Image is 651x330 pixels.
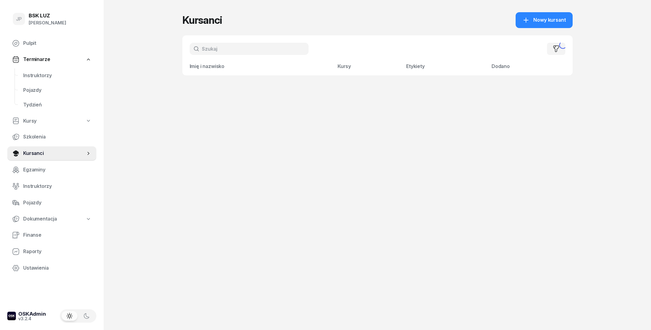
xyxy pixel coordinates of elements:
[334,62,402,75] th: Kursy
[7,212,96,226] a: Dokumentacja
[23,215,57,223] span: Dokumentacja
[7,163,96,177] a: Egzaminy
[29,19,66,27] div: [PERSON_NAME]
[23,56,50,63] span: Terminarze
[23,199,91,207] span: Pojazdy
[18,317,46,321] div: v3.2.4
[7,179,96,194] a: Instruktorzy
[23,166,91,174] span: Egzaminy
[16,16,22,22] span: JP
[23,231,91,239] span: Finanse
[23,86,91,94] span: Pojazdy
[18,83,96,98] a: Pojazdy
[7,228,96,242] a: Finanse
[18,98,96,112] a: Tydzień
[23,101,91,109] span: Tydzień
[23,72,91,80] span: Instruktorzy
[7,244,96,259] a: Raporty
[190,43,309,55] input: Szukaj
[7,261,96,275] a: Ustawienia
[23,264,91,272] span: Ustawienia
[7,114,96,128] a: Kursy
[18,311,46,317] div: OSKAdmin
[488,62,573,75] th: Dodano
[182,15,222,26] h1: Kursanci
[516,12,572,28] a: Nowy kursant
[7,195,96,210] a: Pojazdy
[182,62,334,75] th: Imię i nazwisko
[23,117,37,125] span: Kursy
[533,16,566,24] span: Nowy kursant
[7,130,96,144] a: Szkolenia
[7,146,96,161] a: Kursanci
[7,52,96,66] a: Terminarze
[23,133,91,141] span: Szkolenia
[29,13,66,18] div: BSK LUZ
[23,149,85,157] span: Kursanci
[23,248,91,256] span: Raporty
[7,36,96,51] a: Pulpit
[23,39,91,47] span: Pulpit
[7,312,16,320] img: logo-xs-dark@2x.png
[18,68,96,83] a: Instruktorzy
[402,62,488,75] th: Etykiety
[23,182,91,190] span: Instruktorzy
